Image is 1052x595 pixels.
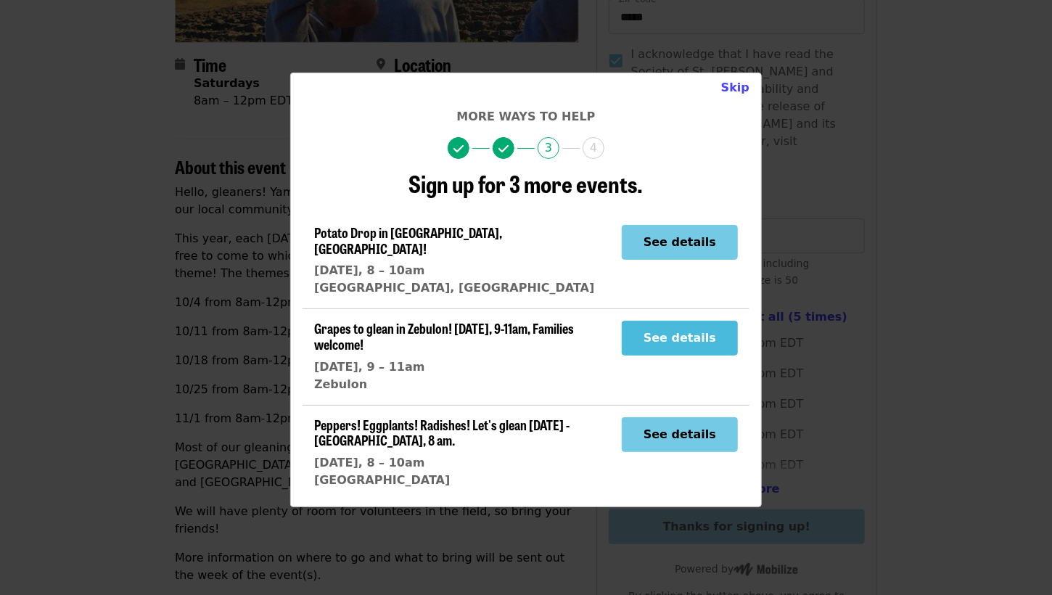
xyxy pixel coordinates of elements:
[314,417,610,489] a: Peppers! Eggplants! Radishes! Let's glean [DATE] - [GEOGRAPHIC_DATA], 8 am.[DATE], 8 – 10am[GEOGR...
[453,142,464,156] i: check icon
[622,417,738,452] button: See details
[456,110,595,123] span: More ways to help
[538,137,559,159] span: 3
[622,331,738,345] a: See details
[314,454,610,472] div: [DATE], 8 – 10am
[314,223,502,258] span: Potato Drop in [GEOGRAPHIC_DATA], [GEOGRAPHIC_DATA]!
[314,376,610,393] div: Zebulon
[314,225,610,297] a: Potato Drop in [GEOGRAPHIC_DATA], [GEOGRAPHIC_DATA]![DATE], 8 – 10am[GEOGRAPHIC_DATA], [GEOGRAPHI...
[409,166,644,200] span: Sign up for 3 more events.
[314,262,610,279] div: [DATE], 8 – 10am
[314,319,574,353] span: Grapes to glean in Zebulon! [DATE], 9-11am, Families welcome!
[622,225,738,260] button: See details
[314,279,610,297] div: [GEOGRAPHIC_DATA], [GEOGRAPHIC_DATA]
[498,142,509,156] i: check icon
[622,321,738,356] button: See details
[314,358,610,376] div: [DATE], 9 – 11am
[314,415,570,450] span: Peppers! Eggplants! Radishes! Let's glean [DATE] - [GEOGRAPHIC_DATA], 8 am.
[622,235,738,249] a: See details
[710,73,761,102] button: Close
[583,137,604,159] span: 4
[314,321,610,393] a: Grapes to glean in Zebulon! [DATE], 9-11am, Families welcome![DATE], 9 – 11amZebulon
[622,427,738,441] a: See details
[314,472,610,489] div: [GEOGRAPHIC_DATA]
